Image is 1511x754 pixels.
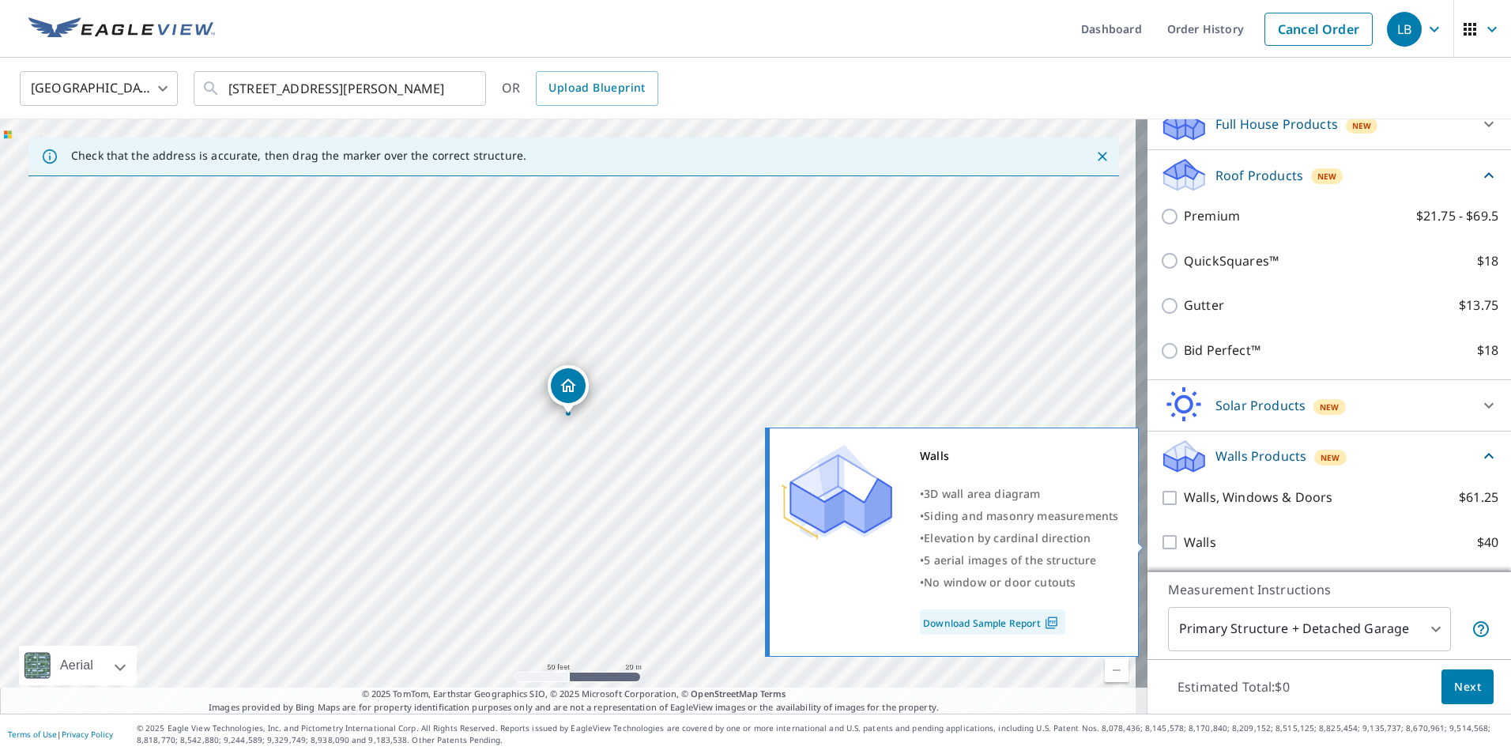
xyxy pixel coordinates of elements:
[920,483,1118,505] div: •
[62,729,113,740] a: Privacy Policy
[920,505,1118,527] div: •
[691,688,757,699] a: OpenStreetMap
[1215,447,1306,466] p: Walls Products
[137,722,1503,746] p: © 2025 Eagle View Technologies, Inc. and Pictometry International Corp. All Rights Reserved. Repo...
[1459,488,1498,507] p: $61.25
[1160,386,1498,424] div: Solar ProductsNew
[8,729,57,740] a: Terms of Use
[924,508,1118,523] span: Siding and masonry measurements
[1184,533,1216,552] p: Walls
[1471,620,1490,639] span: Your report will include the primary structure and a detached garage if one exists.
[362,688,786,701] span: © 2025 TomTom, Earthstar Geographics SIO, © 2025 Microsoft Corporation, ©
[20,66,178,111] div: [GEOGRAPHIC_DATA]
[228,66,454,111] input: Search by address or latitude-longitude
[1454,677,1481,697] span: Next
[28,17,215,41] img: EV Logo
[1352,119,1372,132] span: New
[19,646,137,685] div: Aerial
[760,688,786,699] a: Terms
[1477,533,1498,552] p: $40
[536,71,658,106] a: Upload Blueprint
[1184,206,1240,226] p: Premium
[1387,12,1422,47] div: LB
[1160,105,1498,143] div: Full House ProductsNew
[1215,396,1306,415] p: Solar Products
[1165,669,1302,704] p: Estimated Total: $0
[55,646,98,685] div: Aerial
[920,527,1118,549] div: •
[548,78,645,98] span: Upload Blueprint
[920,445,1118,467] div: Walls
[1317,170,1337,183] span: New
[782,445,892,540] img: Premium
[924,575,1076,590] span: No window or door cutouts
[1184,296,1224,315] p: Gutter
[1416,206,1498,226] p: $21.75 - $69.5
[920,609,1065,635] a: Download Sample Report
[1092,146,1113,167] button: Close
[1477,251,1498,271] p: $18
[1105,658,1129,682] a: Current Level 19, Zoom Out
[8,729,113,739] p: |
[1215,115,1338,134] p: Full House Products
[1215,166,1303,185] p: Roof Products
[71,149,526,163] p: Check that the address is accurate, then drag the marker over the correct structure.
[920,549,1118,571] div: •
[1441,669,1494,705] button: Next
[924,486,1040,501] span: 3D wall area diagram
[1168,580,1490,599] p: Measurement Instructions
[1184,251,1279,271] p: QuickSquares™
[1160,156,1498,194] div: Roof ProductsNew
[924,530,1091,545] span: Elevation by cardinal direction
[1184,341,1260,360] p: Bid Perfect™
[1168,607,1451,651] div: Primary Structure + Detached Garage
[920,571,1118,594] div: •
[1264,13,1373,46] a: Cancel Order
[1459,296,1498,315] p: $13.75
[924,552,1096,567] span: 5 aerial images of the structure
[1041,616,1062,630] img: Pdf Icon
[1184,488,1332,507] p: Walls, Windows & Doors
[1160,438,1498,475] div: Walls ProductsNew
[502,71,658,106] div: OR
[1477,341,1498,360] p: $18
[1320,401,1340,413] span: New
[548,365,589,414] div: Dropped pin, building 1, Residential property, 191 Valley View Dr Meriden, CT 06450
[1321,451,1340,464] span: New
